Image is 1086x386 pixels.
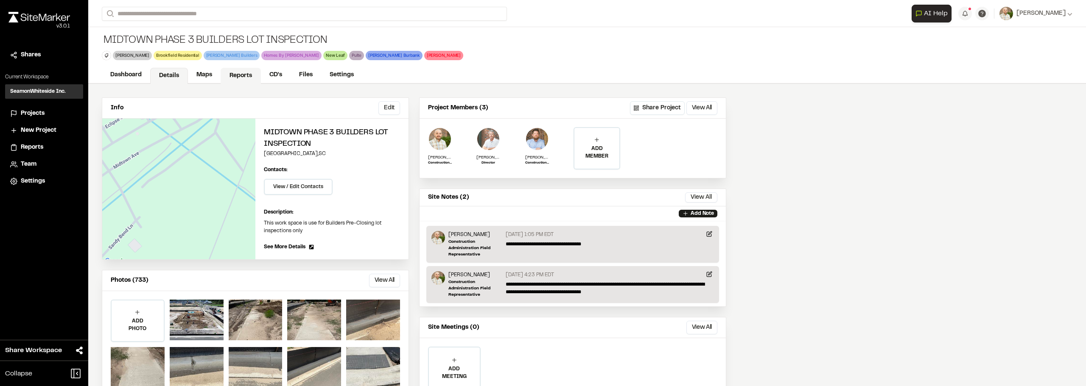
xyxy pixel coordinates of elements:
img: Sinuhe Perez [431,271,445,285]
p: ADD MEMBER [574,145,619,160]
span: New Project [21,126,56,135]
div: [PERSON_NAME] Builders [204,51,260,60]
p: Add Note [691,210,714,217]
p: This work space is use for Builders Pre-Closing lot inspections only [264,219,400,235]
img: Sinuhe Perez [428,127,452,151]
a: Reports [10,143,78,152]
div: [PERSON_NAME] [113,51,152,60]
div: [PERSON_NAME] [424,51,463,60]
span: Share Workspace [5,345,62,355]
p: Info [111,103,123,113]
button: View / Edit Contacts [264,179,333,195]
p: [PERSON_NAME] [428,154,452,161]
p: [GEOGRAPHIC_DATA] , SC [264,150,400,158]
button: View All [686,101,717,115]
a: Reports [221,68,261,84]
a: Shares [10,50,78,60]
button: Open AI Assistant [912,5,952,22]
div: Midtown Phase 3 Builders Lot Inspection [102,34,465,47]
p: [DATE] 1:05 PM EDT [506,231,554,239]
span: Reports [21,143,43,152]
p: Director [476,161,500,166]
button: Share Project [630,101,685,115]
p: [PERSON_NAME] [525,154,549,161]
a: New Project [10,126,78,135]
button: View All [685,192,717,203]
span: [PERSON_NAME] [1016,9,1066,18]
p: Description: [264,208,400,216]
p: Project Members (3) [428,103,488,113]
img: User [999,7,1013,20]
a: Maps [188,67,221,83]
p: ADD MEETING [429,365,480,380]
div: Oh geez...please don't... [8,22,70,30]
button: Edit Tags [102,51,111,60]
p: Construction Administration Field Representative [448,239,502,258]
a: Details [150,68,188,84]
span: Team [21,160,36,169]
a: Settings [10,177,78,186]
p: Photos (733) [111,276,148,285]
div: [PERSON_NAME] Burbank [366,51,423,60]
span: See More Details [264,243,305,251]
a: Settings [321,67,362,83]
button: [PERSON_NAME] [999,7,1072,20]
p: Construction Administration Field Representative [428,161,452,166]
p: Site Meetings (0) [428,323,479,332]
p: [PERSON_NAME] [448,231,502,239]
p: [DATE] 4:23 PM EDT [506,271,554,279]
button: View All [369,274,400,287]
p: Construction Admin Field Representative II [525,161,549,166]
img: rebrand.png [8,12,70,22]
img: Donald Jones [476,127,500,151]
a: Files [291,67,321,83]
h3: SeamonWhiteside Inc. [10,88,66,95]
p: Construction Administration Field Representative [448,279,502,298]
button: View All [686,321,717,334]
img: Sinuhe Perez [431,231,445,244]
p: Site Notes (2) [428,193,469,202]
a: Team [10,160,78,169]
div: Open AI Assistant [912,5,955,22]
span: Shares [21,50,41,60]
button: Search [102,7,117,21]
div: Brookfield Residential [154,51,202,60]
h2: Midtown Phase 3 Builders Lot Inspection [264,127,400,150]
p: [PERSON_NAME] [448,271,502,279]
img: Shawn Simons [525,127,549,151]
p: ADD PHOTO [112,317,164,333]
div: Pulte [349,51,364,60]
p: [PERSON_NAME] [476,154,500,161]
a: CD's [261,67,291,83]
a: Projects [10,109,78,118]
div: New Leaf [323,51,347,60]
p: Current Workspace [5,73,83,81]
span: Settings [21,177,45,186]
span: AI Help [924,8,948,19]
p: Contacts: [264,166,288,174]
span: Collapse [5,369,32,379]
div: Homes By [PERSON_NAME] [261,51,322,60]
span: Projects [21,109,45,118]
a: Dashboard [102,67,150,83]
button: Edit [378,101,400,115]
